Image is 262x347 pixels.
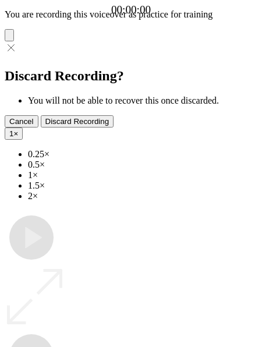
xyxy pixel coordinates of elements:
span: 1 [9,129,13,138]
button: Discard Recording [41,115,114,128]
p: You are recording this voiceover as practice for training [5,9,257,20]
li: 1× [28,170,257,180]
li: 1.5× [28,180,257,191]
a: 00:00:00 [111,3,151,16]
button: Cancel [5,115,38,128]
li: 0.5× [28,160,257,170]
button: 1× [5,128,23,140]
li: 2× [28,191,257,201]
h2: Discard Recording? [5,68,257,84]
li: You will not be able to recover this once discarded. [28,95,257,106]
li: 0.25× [28,149,257,160]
